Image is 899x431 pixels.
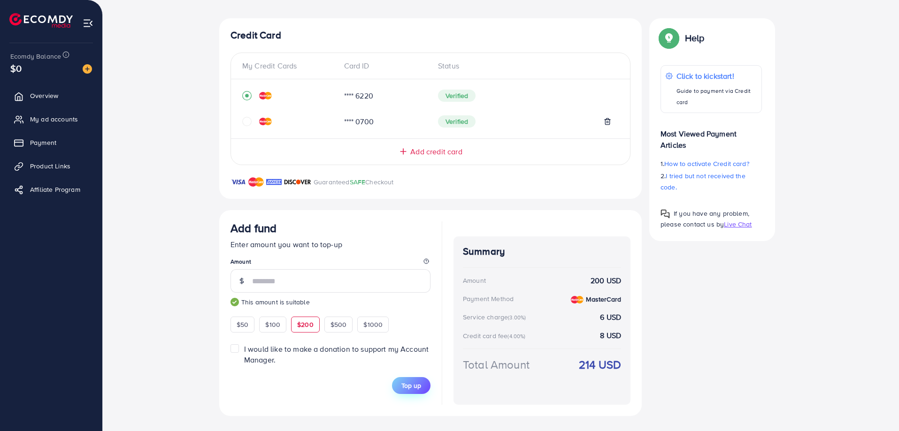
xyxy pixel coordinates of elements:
img: brand [248,176,264,188]
span: Add credit card [410,146,462,157]
p: 2. [661,170,762,193]
span: Live Chat [724,219,752,229]
h4: Credit Card [231,30,630,41]
img: credit [259,118,272,125]
span: $200 [297,320,314,329]
span: Top up [401,381,421,390]
p: Guaranteed Checkout [314,176,394,188]
iframe: Chat [859,389,892,424]
p: Enter amount you want to top-up [231,239,430,250]
div: Total Amount [463,356,530,373]
a: Payment [7,133,95,152]
span: Affiliate Program [30,185,80,194]
p: Guide to payment via Credit card [676,85,757,108]
a: Product Links [7,157,95,175]
small: (3.00%) [508,314,526,321]
button: Top up [392,377,430,394]
img: credit [571,296,584,303]
div: Service charge [463,312,529,322]
div: Card ID [337,60,431,71]
img: logo [9,13,73,28]
a: My ad accounts [7,110,95,129]
small: (4.00%) [507,333,525,340]
strong: 8 USD [600,330,621,341]
img: Popup guide [661,30,677,46]
h4: Summary [463,246,621,257]
p: Most Viewed Payment Articles [661,121,762,151]
span: $1000 [363,320,383,329]
span: How to activate Credit card? [664,159,749,168]
svg: circle [242,117,252,126]
strong: 200 USD [591,275,621,286]
img: menu [83,18,93,29]
div: Payment Method [463,294,514,303]
small: This amount is suitable [231,297,430,307]
span: Payment [30,138,56,147]
a: Overview [7,86,95,105]
strong: 6 USD [600,312,621,323]
p: 1. [661,158,762,169]
img: credit [259,92,272,99]
legend: Amount [231,257,430,269]
div: Credit card fee [463,331,529,340]
span: My ad accounts [30,114,78,124]
span: $100 [265,320,280,329]
span: $50 [237,320,248,329]
span: Product Links [30,161,70,171]
div: Amount [463,276,486,285]
span: If you have any problem, please contact us by [661,209,749,229]
span: $500 [330,320,347,329]
a: Affiliate Program [7,180,95,199]
strong: 214 USD [579,356,621,373]
span: I would like to make a donation to support my Account Manager. [244,344,429,365]
img: Popup guide [661,209,670,219]
div: Status [430,60,619,71]
span: Ecomdy Balance [10,52,61,61]
span: Verified [438,115,476,128]
strong: MasterCard [586,295,621,304]
div: My Credit Cards [242,60,337,71]
span: I tried but not received the code. [661,171,745,192]
h3: Add fund [231,221,277,235]
p: Click to kickstart! [676,70,757,82]
span: Overview [30,91,58,100]
svg: record circle [242,91,252,100]
span: Verified [438,90,476,102]
p: Help [685,32,705,44]
img: brand [284,176,311,188]
span: $0 [10,61,22,75]
img: brand [266,176,282,188]
span: SAFE [350,177,366,187]
img: brand [231,176,246,188]
img: guide [231,298,239,306]
img: image [83,64,92,74]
